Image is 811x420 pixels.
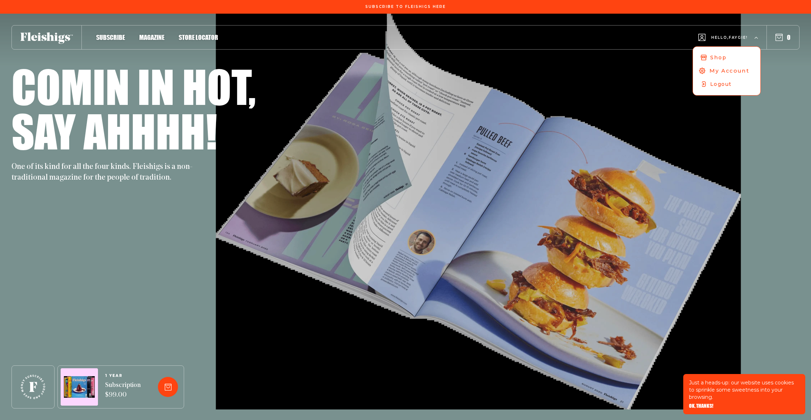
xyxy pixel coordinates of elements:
a: Shop [693,51,760,64]
span: Subscription $99.00 [105,381,141,400]
a: Subscribe To Fleishigs Here [364,5,447,8]
button: Hello,Faygie!ShopMy AccountLogout [698,23,758,52]
span: Store locator [179,33,218,41]
p: Just a heads-up: our website uses cookies to sprinkle some sweetness into your browsing. [689,379,800,401]
span: 1 YEAR [105,374,141,378]
button: 0 [775,33,791,41]
img: Magazines image [64,376,95,398]
span: Hello, Faygie ! [711,35,748,52]
a: My Account [691,64,762,78]
h1: Say ahhhh! [11,109,217,153]
h1: Comin in hot, [11,64,256,109]
a: Logout [693,78,760,91]
a: 1 YEARSubscription $99.00 [105,374,141,400]
span: Logout [710,80,731,88]
span: My Account [709,67,749,75]
span: Shop [710,54,727,61]
a: Subscribe [96,32,125,42]
span: Subscribe To Fleishigs Here [365,5,446,9]
span: Subscribe [96,33,125,41]
a: Store locator [179,32,218,42]
button: OK, THANKS! [689,403,713,409]
p: One of its kind for all the four kinds. Fleishigs is a non-traditional magazine for the people of... [11,162,198,183]
a: Magazine [139,32,164,42]
span: Magazine [139,33,164,41]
